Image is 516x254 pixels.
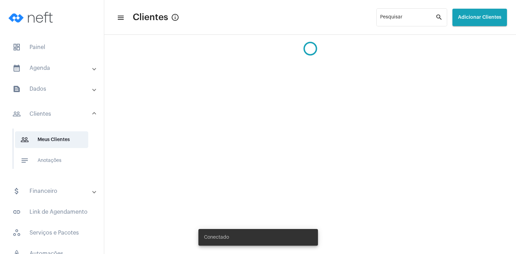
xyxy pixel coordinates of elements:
[458,15,501,20] span: Adicionar Clientes
[4,81,104,97] mat-expansion-panel-header: sidenav iconDados
[13,229,21,237] span: sidenav icon
[13,110,93,118] mat-panel-title: Clientes
[13,85,21,93] mat-icon: sidenav icon
[4,125,104,179] div: sidenav iconClientes
[13,187,21,195] mat-icon: sidenav icon
[7,204,97,220] span: Link de Agendamento
[13,110,21,118] mat-icon: sidenav icon
[168,10,182,24] button: Button that displays a tooltip when focused or hovered over
[452,9,507,26] button: Adicionar Clientes
[204,234,229,241] span: Conectado
[7,224,97,241] span: Serviços e Pacotes
[4,103,104,125] mat-expansion-panel-header: sidenav iconClientes
[21,156,29,165] mat-icon: sidenav icon
[4,183,104,199] mat-expansion-panel-header: sidenav iconFinanceiro
[13,187,93,195] mat-panel-title: Financeiro
[171,13,179,22] mat-icon: Button that displays a tooltip when focused or hovered over
[15,152,88,169] span: Anotações
[13,85,93,93] mat-panel-title: Dados
[7,39,97,56] span: Painel
[13,64,21,72] mat-icon: sidenav icon
[117,14,124,22] mat-icon: sidenav icon
[13,208,21,216] mat-icon: sidenav icon
[13,43,21,51] span: sidenav icon
[6,3,58,31] img: logo-neft-novo-2.png
[435,13,444,22] mat-icon: search
[13,64,93,72] mat-panel-title: Agenda
[380,16,435,22] input: Pesquisar
[4,60,104,76] mat-expansion-panel-header: sidenav iconAgenda
[21,136,29,144] mat-icon: sidenav icon
[133,12,168,23] span: Clientes
[15,131,88,148] span: Meus Clientes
